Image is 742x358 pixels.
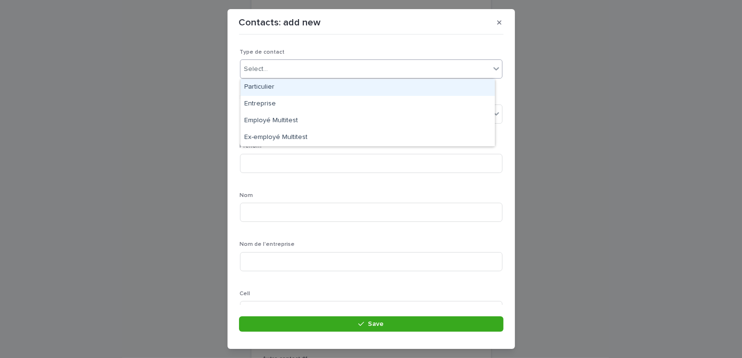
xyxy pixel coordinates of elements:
[239,17,321,28] p: Contacts: add new
[240,242,295,247] span: Nom de l'entreprise
[240,96,495,113] div: Entreprise
[244,64,268,74] div: Select...
[240,143,262,149] span: Prénom
[240,79,495,96] div: Particulier
[240,291,251,297] span: Cell
[240,113,495,129] div: Employé Multitest
[240,129,495,146] div: Ex-employé Multitest
[240,193,253,198] span: Nom
[239,316,503,332] button: Save
[240,49,285,55] span: Type de contact
[368,321,384,327] span: Save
